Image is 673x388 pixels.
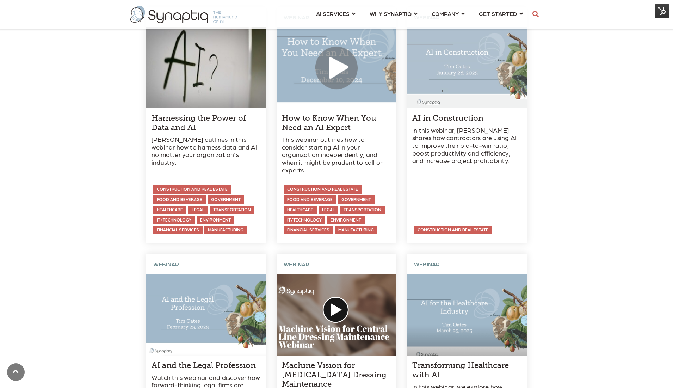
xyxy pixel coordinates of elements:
a: GET STARTED [479,7,523,20]
span: COMPANY [432,9,459,18]
a: AI SERVICES [316,7,356,20]
a: WHY SYNAPTIQ [370,7,418,20]
nav: menu [309,2,530,27]
span: WHY SYNAPTIQ [370,9,412,18]
img: synaptiq logo-2 [130,6,237,23]
span: AI SERVICES [316,9,350,18]
a: COMPANY [432,7,465,20]
span: GET STARTED [479,9,517,18]
img: HubSpot Tools Menu Toggle [655,4,669,18]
